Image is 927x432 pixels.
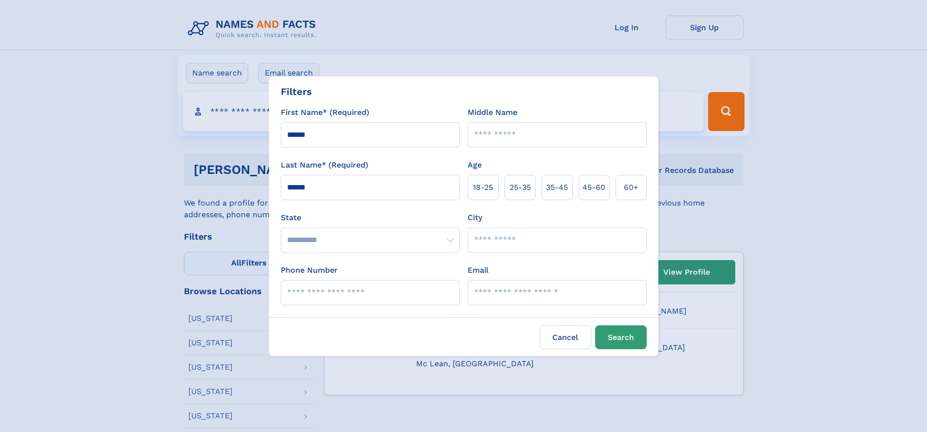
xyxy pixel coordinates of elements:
span: 25‑35 [509,182,531,193]
div: Filters [281,84,312,99]
span: 60+ [624,182,638,193]
label: Phone Number [281,264,338,276]
label: First Name* (Required) [281,107,369,118]
label: Email [468,264,489,276]
button: Search [595,325,647,349]
label: Cancel [540,325,591,349]
label: State [281,212,460,224]
label: Last Name* (Required) [281,159,368,171]
span: 35‑45 [546,182,568,193]
span: 45‑60 [582,182,605,193]
label: City [468,212,482,224]
label: Age [468,159,482,171]
span: 18‑25 [473,182,493,193]
label: Middle Name [468,107,517,118]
